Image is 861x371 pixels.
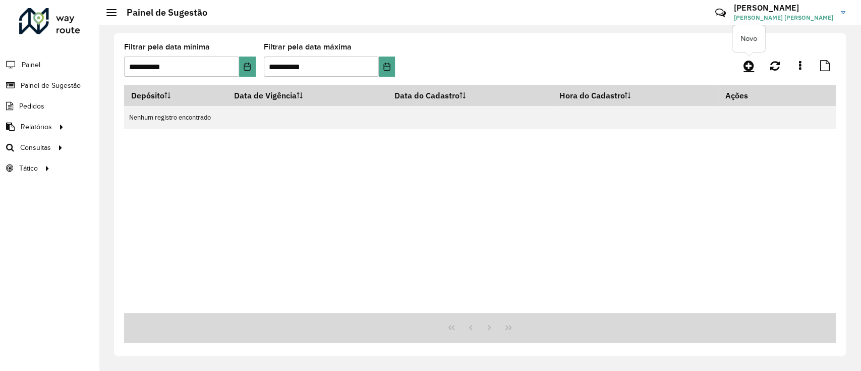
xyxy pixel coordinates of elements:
button: Choose Date [379,57,395,77]
label: Filtrar pela data mínima [124,41,210,53]
h3: [PERSON_NAME] [734,3,833,13]
span: Pedidos [19,101,44,112]
a: Contato Rápido [710,2,731,24]
span: Consultas [20,142,51,153]
th: Data de Vigência [227,85,387,106]
th: Ações [718,85,779,106]
span: Painel [22,60,40,70]
span: Relatórios [21,122,52,132]
span: [PERSON_NAME] [PERSON_NAME] [734,13,833,22]
td: Nenhum registro encontrado [124,106,836,129]
button: Choose Date [239,57,256,77]
th: Hora do Cadastro [552,85,718,106]
th: Depósito [124,85,227,106]
label: Filtrar pela data máxima [264,41,352,53]
div: Novo [732,25,765,52]
th: Data do Cadastro [387,85,552,106]
span: Painel de Sugestão [21,80,81,91]
span: Tático [19,163,38,174]
h2: Painel de Sugestão [117,7,207,18]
